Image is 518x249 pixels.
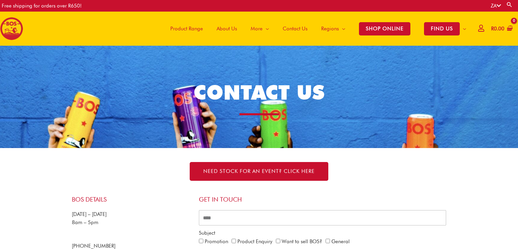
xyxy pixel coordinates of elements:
[203,169,315,174] span: NEED STOCK FOR AN EVENT? Click here
[160,78,358,107] h1: CONTACT US
[158,12,473,46] nav: Site Navigation
[199,196,446,203] h4: Get in touch
[163,12,210,46] a: Product Range
[217,18,237,39] span: About Us
[490,21,513,36] a: View Shopping Cart, empty
[506,1,513,8] a: Search button
[491,26,504,32] bdi: 0.00
[282,238,322,245] label: Want to sell BOS?
[491,3,501,9] a: ZA
[199,229,215,237] label: Subject
[190,162,328,181] a: NEED STOCK FOR AN EVENT? Click here
[283,18,308,39] span: Contact Us
[359,22,410,35] span: SHOP ONLINE
[237,238,272,245] label: Product Enquiry
[210,12,244,46] a: About Us
[321,18,339,39] span: Regions
[72,196,192,203] h4: BOS Details
[205,238,228,245] label: Promotion
[72,243,115,249] span: [PHONE_NUMBER]
[276,12,314,46] a: Contact Us
[424,22,460,35] span: FIND US
[251,18,263,39] span: More
[72,219,98,225] span: 8am – 5pm
[331,238,350,245] label: General
[491,26,494,32] span: R
[314,12,352,46] a: Regions
[352,12,417,46] a: SHOP ONLINE
[244,12,276,46] a: More
[170,18,203,39] span: Product Range
[72,211,107,217] span: [DATE] – [DATE]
